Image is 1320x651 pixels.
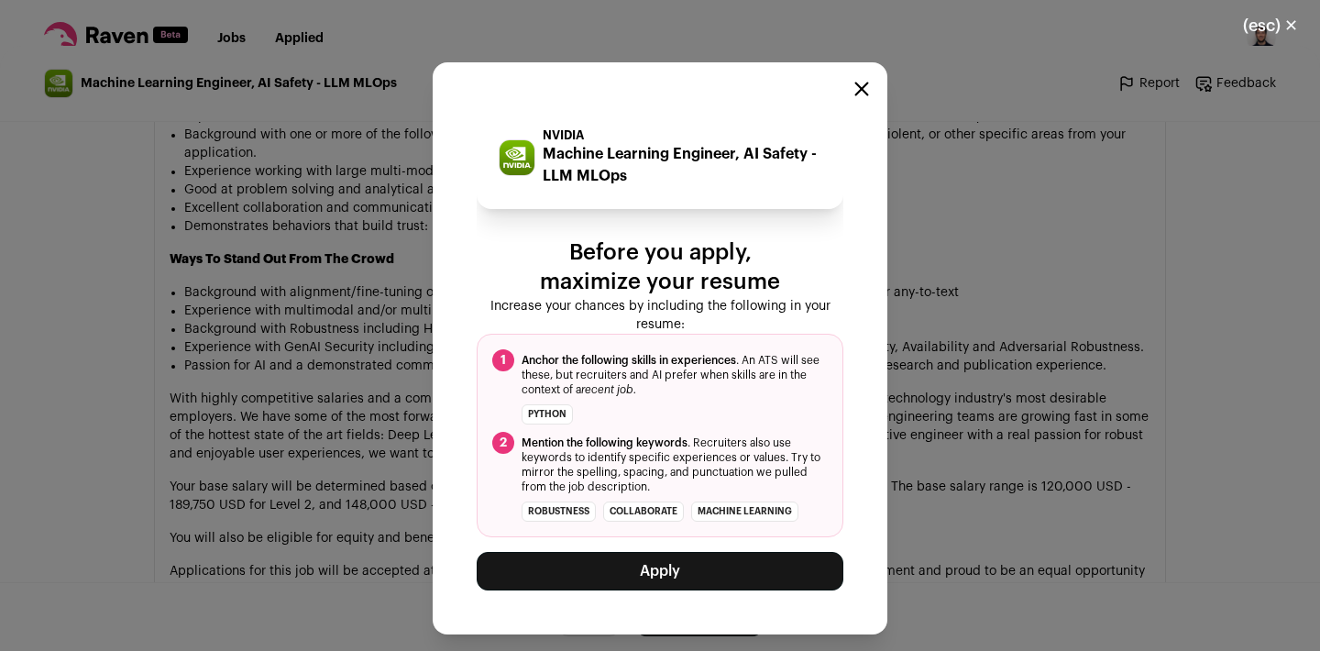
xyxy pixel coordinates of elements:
[522,404,573,425] li: python
[522,353,828,397] span: . An ATS will see these, but recruiters and AI prefer when skills are in the context of a
[603,502,684,522] li: collaborate
[492,349,514,371] span: 1
[543,143,821,187] p: Machine Learning Engineer, AI Safety - LLM MLOps
[522,355,736,366] span: Anchor the following skills in experiences
[581,384,636,395] i: recent job.
[691,502,798,522] li: machine learning
[477,552,843,590] button: Apply
[1221,6,1320,46] button: Close modal
[522,436,828,494] span: . Recruiters also use keywords to identify specific experiences or values. Try to mirror the spel...
[522,437,687,448] span: Mention the following keywords
[477,238,843,297] p: Before you apply, maximize your resume
[543,128,821,143] p: NVIDIA
[500,140,534,175] img: 21765c2efd07c533fb69e7d2fdab94113177da91290e8a5934e70fdfae65a8e1.jpg
[854,82,869,96] button: Close modal
[522,502,596,522] li: robustness
[477,297,843,334] p: Increase your chances by including the following in your resume:
[492,432,514,454] span: 2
